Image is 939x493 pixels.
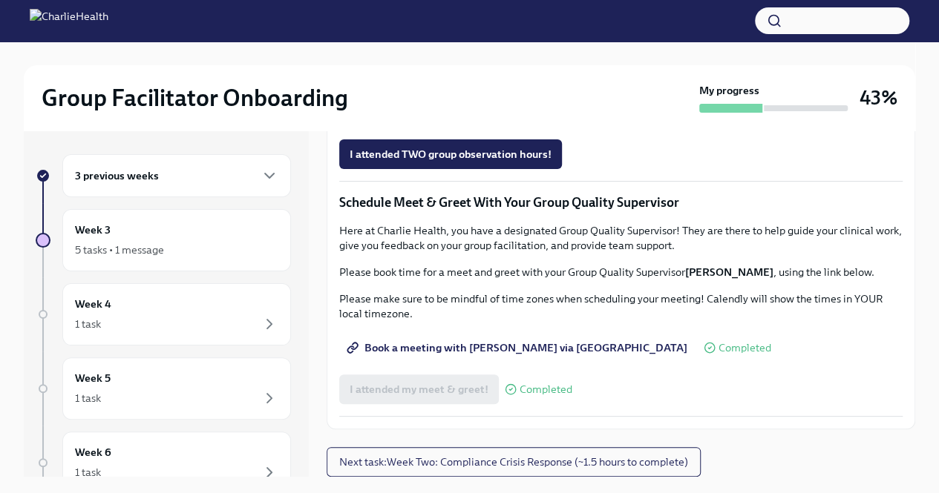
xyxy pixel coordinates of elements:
h6: 3 previous weeks [75,168,159,184]
strong: My progress [699,83,759,98]
p: Schedule Meet & Greet With Your Group Quality Supervisor [339,193,903,211]
h3: 43% [860,85,897,111]
h6: Week 5 [75,370,111,386]
span: Book a meeting with [PERSON_NAME] via [GEOGRAPHIC_DATA] [350,340,687,355]
a: Week 51 task [36,357,291,420]
span: Completed [719,343,771,354]
h2: Group Facilitator Onboarding [42,83,348,113]
img: CharlieHealth [30,9,108,33]
span: Next task : Week Two: Compliance Crisis Response (~1.5 hours to complete) [339,454,688,469]
p: Please book time for a meet and greet with your Group Quality Supervisor , using the link below. [339,265,903,279]
div: 1 task [75,465,101,480]
h6: Week 4 [75,296,111,312]
p: Please make sure to be mindful of time zones when scheduling your meeting! Calendly will show the... [339,291,903,321]
div: 5 tasks • 1 message [75,242,164,257]
a: Book a meeting with [PERSON_NAME] via [GEOGRAPHIC_DATA] [339,333,698,363]
h6: Week 3 [75,222,111,238]
div: 3 previous weeks [62,154,291,197]
a: Week 41 task [36,283,291,345]
button: I attended TWO group observation hours! [339,139,562,169]
a: Week 35 tasks • 1 message [36,209,291,271]
p: Here at Charlie Health, you have a designated Group Quality Supervisor! They are there to help gu... [339,223,903,253]
h6: Week 6 [75,444,111,460]
div: 1 task [75,391,101,406]
strong: [PERSON_NAME] [685,265,773,279]
button: Next task:Week Two: Compliance Crisis Response (~1.5 hours to complete) [327,447,701,477]
span: Completed [520,384,572,395]
div: 1 task [75,317,101,331]
span: I attended TWO group observation hours! [350,147,552,162]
